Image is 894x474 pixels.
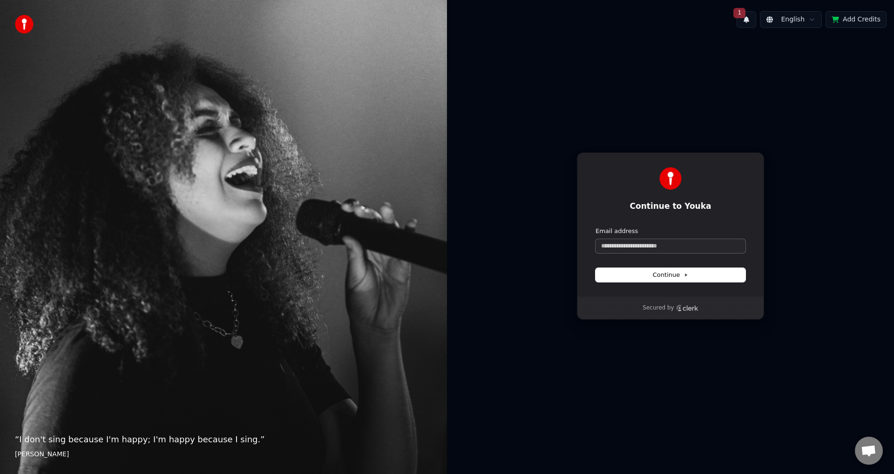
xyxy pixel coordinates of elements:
[676,305,698,311] a: Clerk logo
[733,8,745,18] span: 1
[15,433,432,446] p: “ I don't sing because I'm happy; I'm happy because I sing. ”
[596,268,745,282] button: Continue
[643,304,674,312] p: Secured by
[15,15,34,34] img: youka
[596,201,745,212] h1: Continue to Youka
[15,450,432,459] footer: [PERSON_NAME]
[737,11,756,28] button: 1
[855,437,883,465] div: Open chat
[659,167,682,190] img: Youka
[653,271,688,279] span: Continue
[826,11,887,28] button: Add Credits
[596,227,638,235] label: Email address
